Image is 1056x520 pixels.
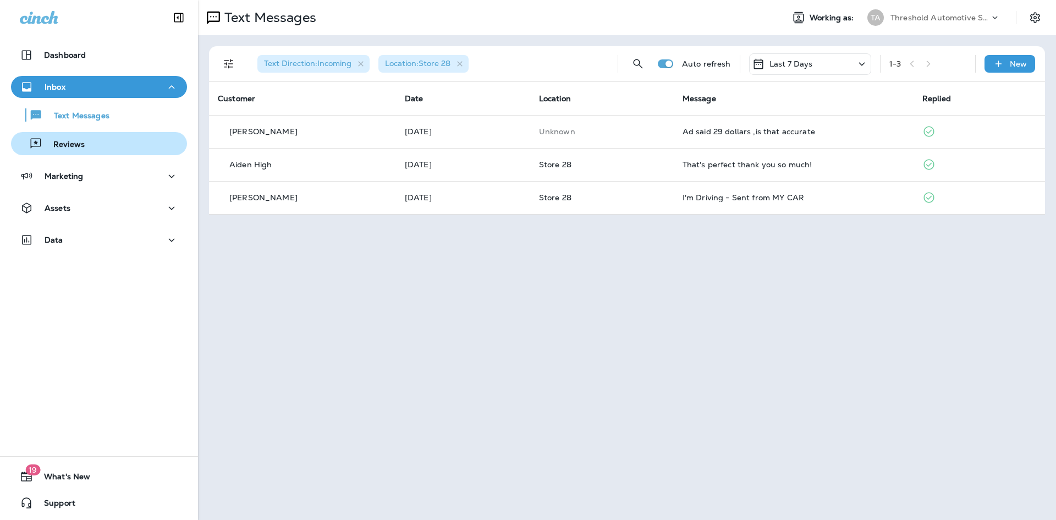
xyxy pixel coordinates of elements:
[11,44,187,66] button: Dashboard
[11,103,187,127] button: Text Messages
[1010,59,1027,68] p: New
[405,193,521,202] p: Oct 3, 2025 09:21 AM
[11,492,187,514] button: Support
[33,499,75,512] span: Support
[11,229,187,251] button: Data
[11,165,187,187] button: Marketing
[539,160,571,169] span: Store 28
[810,13,856,23] span: Working as:
[229,160,272,169] p: Aiden High
[539,193,571,202] span: Store 28
[405,160,521,169] p: Oct 3, 2025 05:14 PM
[45,172,83,180] p: Marketing
[682,59,731,68] p: Auto refresh
[683,127,905,136] div: Ad said 29 dollars ,is that accurate
[264,58,351,68] span: Text Direction : Incoming
[45,204,70,212] p: Assets
[405,127,521,136] p: Oct 3, 2025 05:24 PM
[627,53,649,75] button: Search Messages
[220,9,316,26] p: Text Messages
[769,59,813,68] p: Last 7 Days
[33,472,90,485] span: What's New
[539,127,665,136] p: This customer does not have a last location and the phone number they messaged is not assigned to...
[405,94,424,103] span: Date
[11,132,187,155] button: Reviews
[45,236,63,244] p: Data
[218,94,255,103] span: Customer
[42,140,85,150] p: Reviews
[11,197,187,219] button: Assets
[257,55,370,73] div: Text Direction:Incoming
[11,466,187,488] button: 19What's New
[229,193,298,202] p: [PERSON_NAME]
[539,94,571,103] span: Location
[889,59,901,68] div: 1 - 3
[45,83,65,91] p: Inbox
[44,51,86,59] p: Dashboard
[218,53,240,75] button: Filters
[867,9,884,26] div: TA
[378,55,469,73] div: Location:Store 28
[385,58,450,68] span: Location : Store 28
[890,13,989,22] p: Threshold Automotive Service dba Grease Monkey
[683,193,905,202] div: I'm Driving - Sent from MY CAR
[11,76,187,98] button: Inbox
[43,111,109,122] p: Text Messages
[229,127,298,136] p: [PERSON_NAME]
[25,464,40,475] span: 19
[922,94,951,103] span: Replied
[683,94,716,103] span: Message
[163,7,194,29] button: Collapse Sidebar
[683,160,905,169] div: That's perfect thank you so much!
[1025,8,1045,28] button: Settings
